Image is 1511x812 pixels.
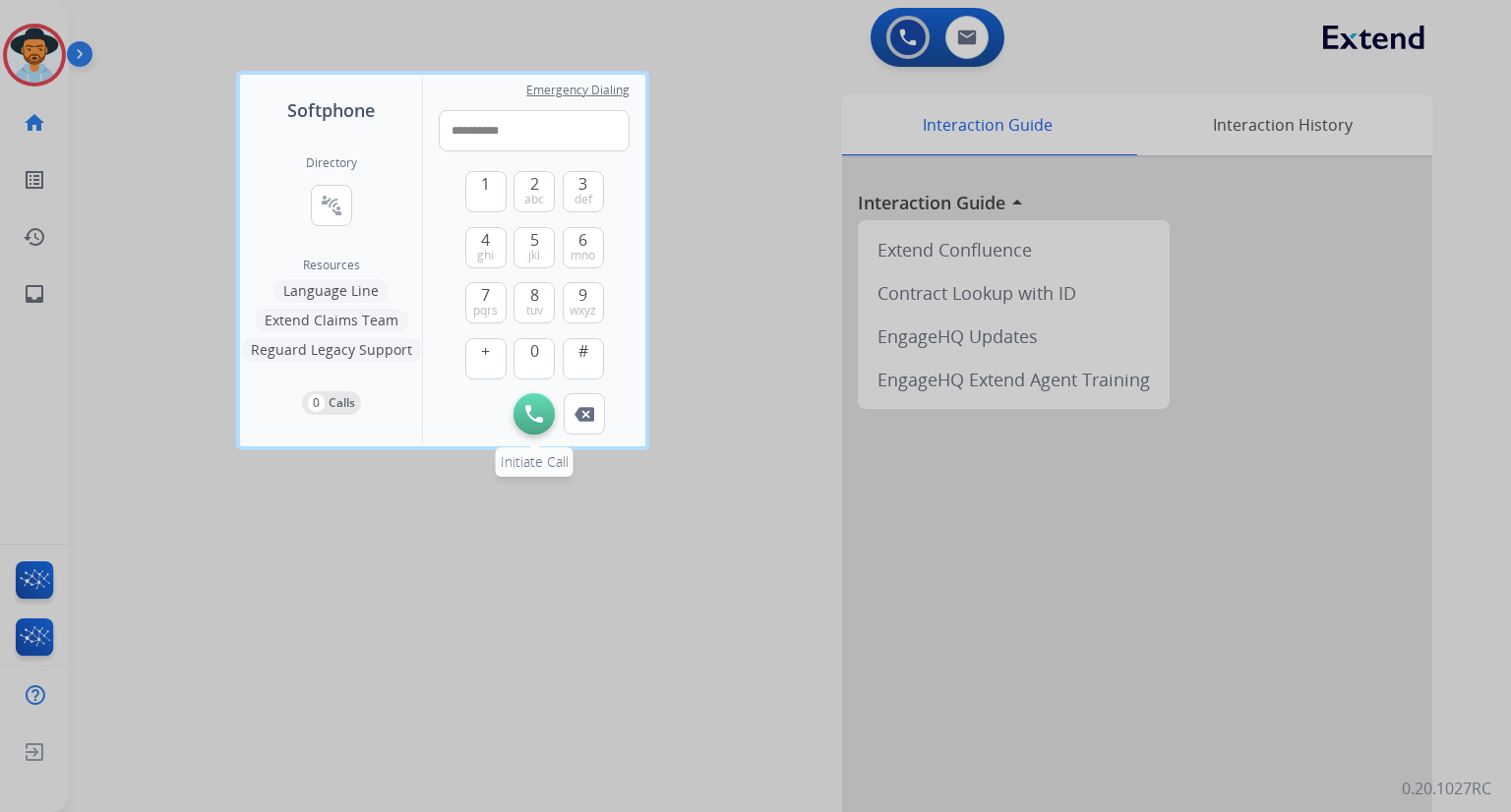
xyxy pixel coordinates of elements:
[481,172,490,196] span: 1
[308,394,325,412] p: 0
[526,303,543,319] span: tuv
[571,248,595,263] span: mno
[1402,777,1491,800] p: 0.20.1027RC
[273,279,389,303] button: Language Line
[525,405,543,423] img: call-button
[465,171,507,212] button: 1
[514,227,555,268] button: 5jkl
[287,96,375,124] span: Softphone
[578,228,587,252] span: 6
[514,393,555,435] button: Initiate Call
[514,338,555,379] button: 0
[473,303,498,319] span: pqrs
[481,339,490,363] span: +
[530,228,539,252] span: 5
[255,309,408,332] button: Extend Claims Team
[302,391,361,415] button: 0Calls
[563,338,604,379] button: #
[574,407,594,422] img: call-button
[465,227,507,268] button: 4ghi
[501,452,569,471] span: Initiate Call
[465,282,507,323] button: 7pqrs
[481,283,490,307] span: 7
[481,228,490,252] span: 4
[570,303,596,319] span: wxyz
[578,283,587,307] span: 9
[320,194,343,217] mat-icon: connect_without_contact
[514,171,555,212] button: 2abc
[465,338,507,379] button: +
[477,248,494,263] span: ghi
[329,394,355,412] p: Calls
[241,338,422,362] button: Reguard Legacy Support
[524,192,544,207] span: abc
[303,258,360,273] span: Resources
[514,282,555,323] button: 8tuv
[526,83,630,98] span: Emergency Dialing
[530,339,539,363] span: 0
[578,172,587,196] span: 3
[530,283,539,307] span: 8
[578,339,588,363] span: #
[528,248,540,263] span: jkl
[306,155,357,171] h2: Directory
[574,192,592,207] span: def
[530,172,539,196] span: 2
[563,227,604,268] button: 6mno
[563,171,604,212] button: 3def
[563,282,604,323] button: 9wxyz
